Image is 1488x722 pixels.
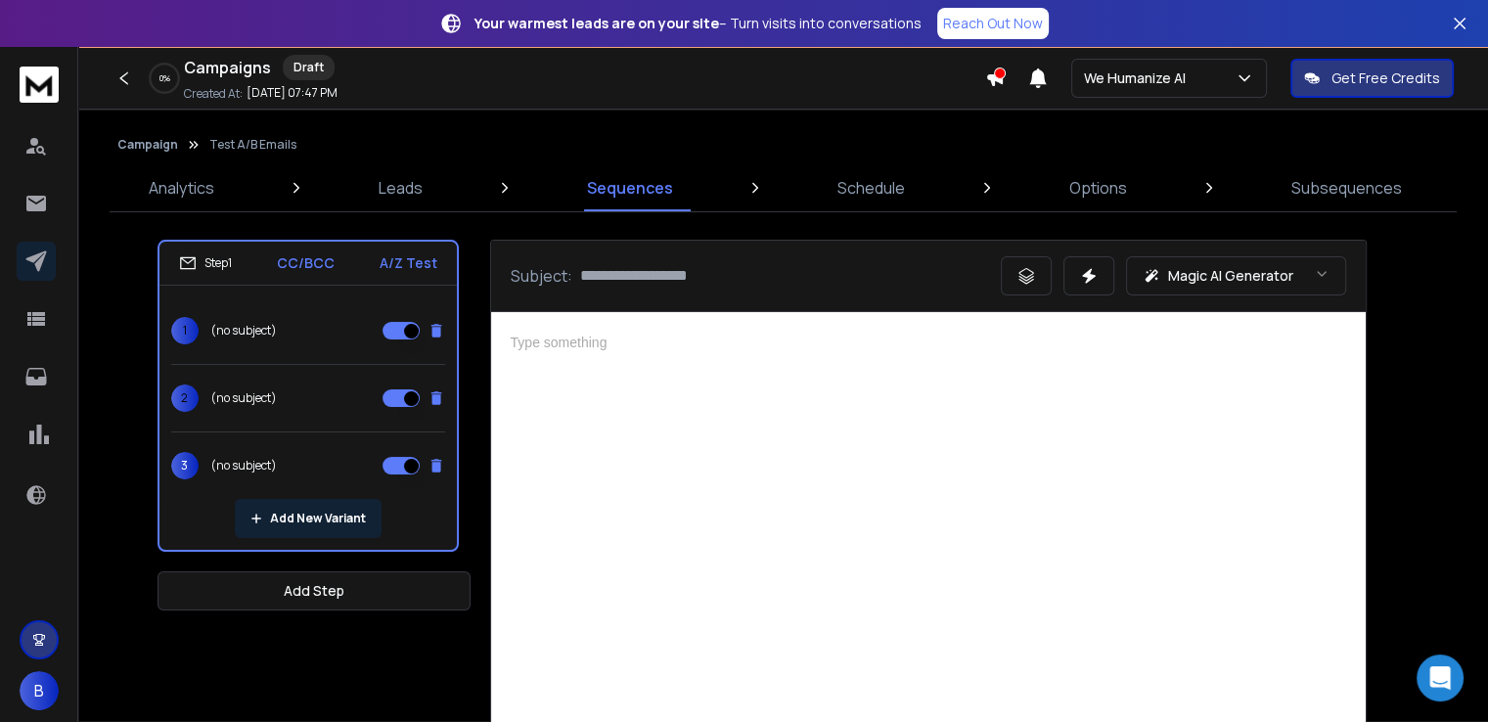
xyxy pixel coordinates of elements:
[1126,256,1346,295] button: Magic AI Generator
[184,56,271,79] h1: Campaigns
[171,317,199,344] span: 1
[511,264,572,288] p: Subject:
[380,253,437,273] p: A/Z Test
[575,164,685,211] a: Sequences
[1417,654,1464,701] div: Open Intercom Messenger
[587,176,673,200] p: Sequences
[1058,164,1139,211] a: Options
[117,137,178,153] button: Campaign
[1168,266,1293,286] p: Magic AI Generator
[235,499,382,538] button: Add New Variant
[171,384,199,412] span: 2
[247,85,338,101] p: [DATE] 07:47 PM
[474,14,719,32] strong: Your warmest leads are on your site
[474,14,922,33] p: – Turn visits into conversations
[937,8,1049,39] a: Reach Out Now
[171,452,199,479] span: 3
[210,458,277,474] p: (no subject)
[1291,176,1402,200] p: Subsequences
[137,164,226,211] a: Analytics
[210,390,277,406] p: (no subject)
[20,67,59,103] img: logo
[209,137,296,153] p: Test A/B Emails
[179,254,232,272] div: Step 1
[158,240,459,552] li: Step1CC/BCCA/Z Test1(no subject)2(no subject)3(no subject)Add New Variant
[277,253,335,273] p: CC/BCC
[20,671,59,710] button: B
[283,55,335,80] div: Draft
[158,571,471,610] button: Add Step
[826,164,917,211] a: Schedule
[184,86,243,102] p: Created At:
[159,72,170,84] p: 0 %
[1331,68,1440,88] p: Get Free Credits
[1084,68,1194,88] p: We Humanize AI
[837,176,905,200] p: Schedule
[210,323,277,338] p: (no subject)
[1280,164,1414,211] a: Subsequences
[943,14,1043,33] p: Reach Out Now
[149,176,214,200] p: Analytics
[1290,59,1454,98] button: Get Free Credits
[367,164,434,211] a: Leads
[1069,176,1127,200] p: Options
[379,176,423,200] p: Leads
